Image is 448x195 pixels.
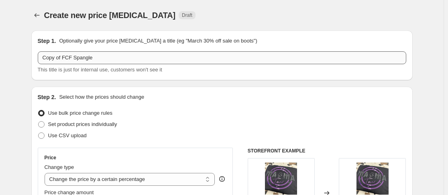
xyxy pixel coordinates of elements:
[48,110,112,116] span: Use bulk price change rules
[38,93,56,101] h2: Step 2.
[38,51,406,64] input: 30% off holiday sale
[45,154,56,161] h3: Price
[38,67,162,73] span: This title is just for internal use, customers won't see it
[38,37,56,45] h2: Step 1.
[31,10,43,21] button: Price change jobs
[265,162,297,195] img: FullSizeRender_9974403a-5b0e-4f0e-9e15-7e23151cb692_80x.heic
[59,93,144,101] p: Select how the prices should change
[48,132,87,138] span: Use CSV upload
[59,37,257,45] p: Optionally give your price [MEDICAL_DATA] a title (eg "March 30% off sale on boots")
[182,12,192,18] span: Draft
[48,121,117,127] span: Set product prices individually
[45,164,74,170] span: Change type
[218,175,226,183] div: help
[356,162,389,195] img: FullSizeRender_9974403a-5b0e-4f0e-9e15-7e23151cb692_80x.heic
[44,11,176,20] span: Create new price [MEDICAL_DATA]
[248,148,406,154] h6: STOREFRONT EXAMPLE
